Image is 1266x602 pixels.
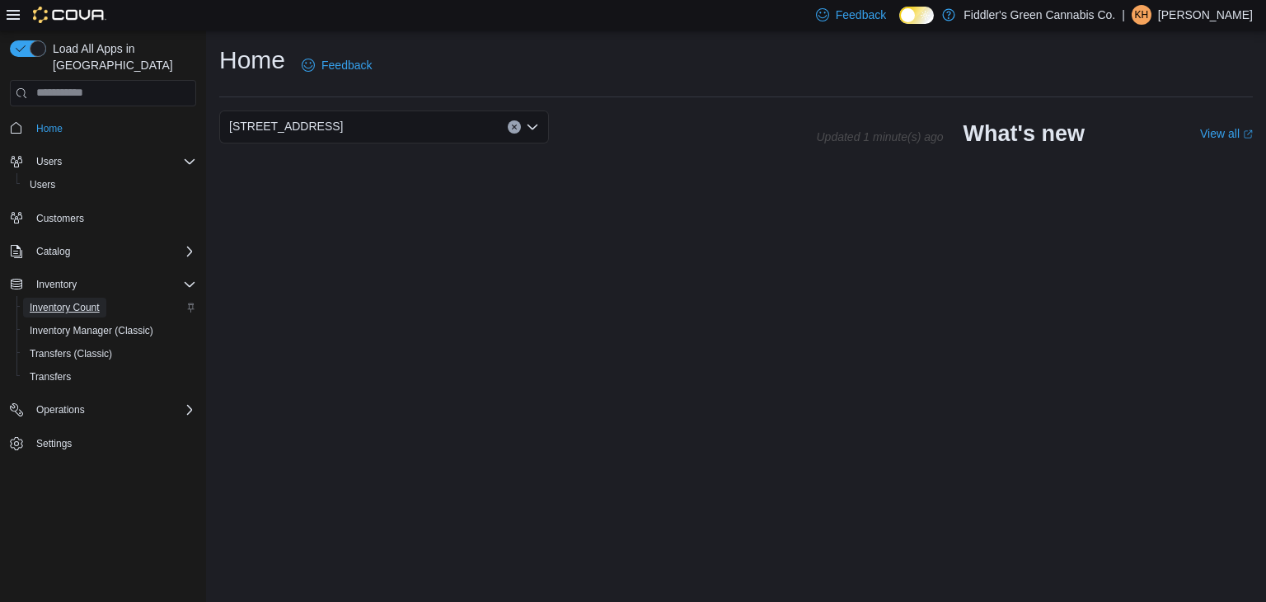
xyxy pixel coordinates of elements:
[30,400,196,420] span: Operations
[1200,127,1253,140] a: View allExternal link
[36,155,62,168] span: Users
[1158,5,1253,25] p: [PERSON_NAME]
[30,370,71,383] span: Transfers
[36,212,84,225] span: Customers
[964,5,1115,25] p: Fiddler's Green Cannabis Co.
[30,152,68,172] button: Users
[30,301,100,314] span: Inventory Count
[36,278,77,291] span: Inventory
[30,152,196,172] span: Users
[526,120,539,134] button: Open list of options
[33,7,106,23] img: Cova
[23,298,106,317] a: Inventory Count
[508,120,521,134] button: Clear input
[16,319,203,342] button: Inventory Manager (Classic)
[229,116,343,136] span: [STREET_ADDRESS]
[816,130,943,143] p: Updated 1 minute(s) ago
[3,240,203,263] button: Catalog
[30,119,69,139] a: Home
[30,178,55,191] span: Users
[23,367,77,387] a: Transfers
[23,344,119,364] a: Transfers (Classic)
[16,296,203,319] button: Inventory Count
[899,7,934,24] input: Dark Mode
[3,398,203,421] button: Operations
[1135,5,1149,25] span: KH
[30,275,196,294] span: Inventory
[36,437,72,450] span: Settings
[23,321,160,341] a: Inventory Manager (Classic)
[46,40,196,73] span: Load All Apps in [GEOGRAPHIC_DATA]
[836,7,886,23] span: Feedback
[30,275,83,294] button: Inventory
[219,44,285,77] h1: Home
[23,321,196,341] span: Inventory Manager (Classic)
[30,324,153,337] span: Inventory Manager (Classic)
[36,122,63,135] span: Home
[23,175,196,195] span: Users
[3,116,203,140] button: Home
[1243,129,1253,139] svg: External link
[30,434,78,454] a: Settings
[23,298,196,317] span: Inventory Count
[23,175,62,195] a: Users
[3,431,203,455] button: Settings
[16,342,203,365] button: Transfers (Classic)
[30,208,196,228] span: Customers
[16,173,203,196] button: Users
[321,57,372,73] span: Feedback
[1132,5,1151,25] div: Kimberly Higenell
[3,150,203,173] button: Users
[23,367,196,387] span: Transfers
[1122,5,1125,25] p: |
[30,118,196,139] span: Home
[30,242,77,261] button: Catalog
[23,344,196,364] span: Transfers (Classic)
[899,24,900,25] span: Dark Mode
[3,206,203,230] button: Customers
[36,245,70,258] span: Catalog
[30,242,196,261] span: Catalog
[30,433,196,454] span: Settings
[30,347,112,360] span: Transfers (Classic)
[36,403,85,416] span: Operations
[10,110,196,499] nav: Complex example
[30,209,91,228] a: Customers
[30,400,91,420] button: Operations
[295,49,378,82] a: Feedback
[964,120,1085,147] h2: What's new
[3,273,203,296] button: Inventory
[16,365,203,388] button: Transfers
